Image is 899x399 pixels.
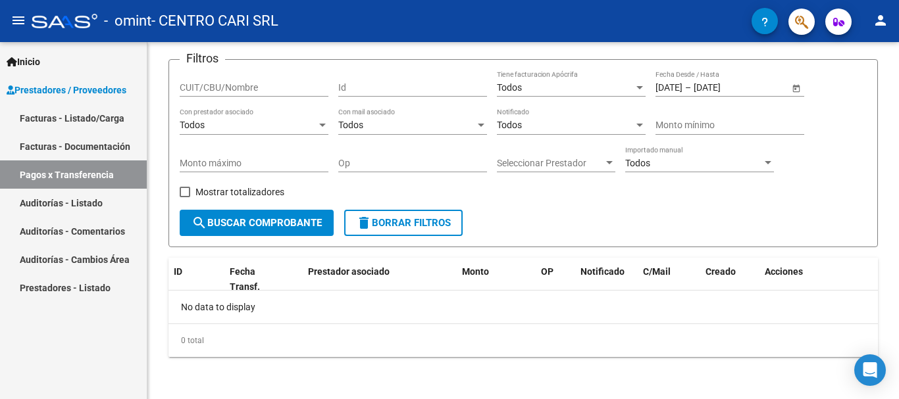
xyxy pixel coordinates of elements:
[694,82,758,93] input: Fecha fin
[536,258,575,301] datatable-header-cell: OP
[685,82,691,93] span: –
[195,184,284,200] span: Mostrar totalizadores
[174,266,182,277] span: ID
[541,266,553,277] span: OP
[224,258,284,301] datatable-header-cell: Fecha Transf.
[497,158,604,169] span: Seleccionar Prestador
[192,217,322,229] span: Buscar Comprobante
[706,266,736,277] span: Creado
[765,266,803,277] span: Acciones
[759,258,878,301] datatable-header-cell: Acciones
[168,258,224,301] datatable-header-cell: ID
[356,217,451,229] span: Borrar Filtros
[180,120,205,130] span: Todos
[356,215,372,231] mat-icon: delete
[104,7,151,35] span: - omint
[497,120,522,130] span: Todos
[700,258,759,301] datatable-header-cell: Creado
[575,258,638,301] datatable-header-cell: Notificado
[497,82,522,93] span: Todos
[338,120,363,130] span: Todos
[11,12,26,28] mat-icon: menu
[230,266,260,292] span: Fecha Transf.
[873,12,888,28] mat-icon: person
[643,266,671,277] span: C/Mail
[151,7,278,35] span: - CENTRO CARI SRL
[625,158,650,168] span: Todos
[168,291,878,323] div: No data to display
[180,210,334,236] button: Buscar Comprobante
[303,258,457,301] datatable-header-cell: Prestador asociado
[7,55,40,69] span: Inicio
[789,81,803,95] button: Open calendar
[308,266,390,277] span: Prestador asociado
[638,258,700,301] datatable-header-cell: C/Mail
[655,82,682,93] input: Fecha inicio
[462,266,489,277] span: Monto
[168,324,878,357] div: 0 total
[854,354,886,386] div: Open Intercom Messenger
[180,49,225,68] h3: Filtros
[344,210,463,236] button: Borrar Filtros
[192,215,207,231] mat-icon: search
[580,266,625,277] span: Notificado
[457,258,536,301] datatable-header-cell: Monto
[7,83,126,97] span: Prestadores / Proveedores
